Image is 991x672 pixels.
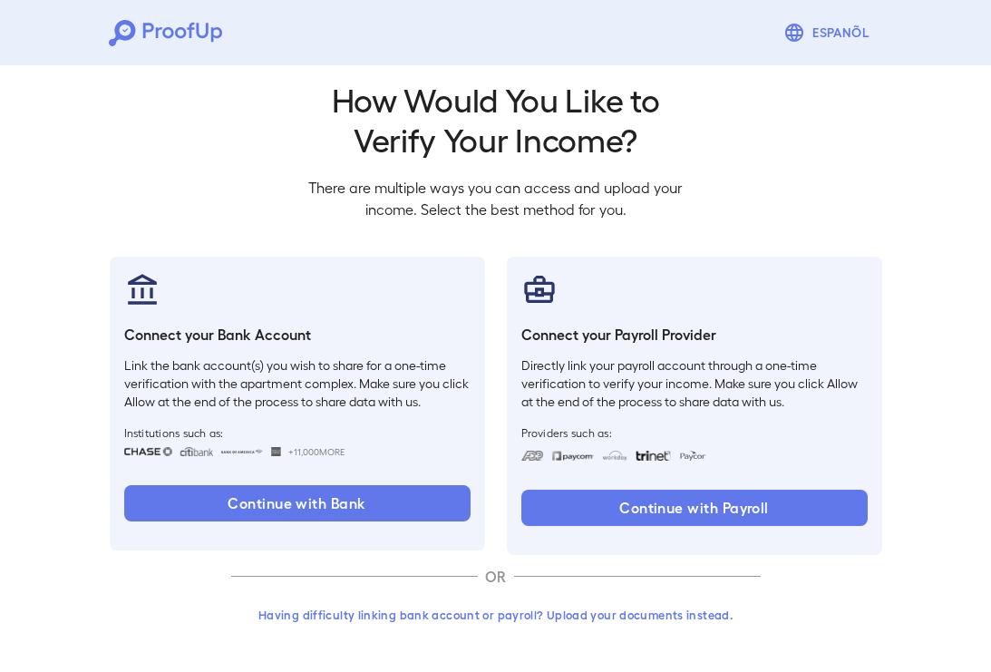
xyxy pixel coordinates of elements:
h6: Connect your Bank Account [124,324,471,346]
h2: How Would You Like to Verify Your Income? [295,79,697,159]
p: OR [478,566,514,588]
button: Having difficulty linking bank account or payroll? Upload your documents instead. [231,599,761,631]
p: There are multiple ways you can access and upload your income. Select the best method for you. [295,177,697,220]
img: wellsfargo.svg [271,447,281,456]
img: trinet.svg [636,451,672,461]
img: bankOfAmerica.svg [220,447,264,456]
img: paycon.svg [678,451,706,461]
span: Institutions such as: [124,425,471,440]
button: Espanõl [776,15,882,51]
p: Link the bank account(s) you wish to share for a one-time verification with the apartment complex... [124,356,471,411]
button: Continue with Payroll [521,490,868,526]
img: payrollProvider.svg [521,271,558,307]
img: bankAccount.svg [124,271,160,307]
span: +11,000 More [288,444,345,459]
img: adp.svg [521,451,544,461]
img: workday.svg [602,451,628,461]
img: chase.svg [124,447,172,456]
button: Continue with Bank [124,485,471,521]
img: paycom.svg [551,451,595,461]
img: citibank.svg [180,447,214,456]
p: Directly link your payroll account through a one-time verification to verify your income. Make su... [521,356,868,411]
h6: Connect your Payroll Provider [521,324,868,346]
span: Providers such as: [521,425,868,440]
